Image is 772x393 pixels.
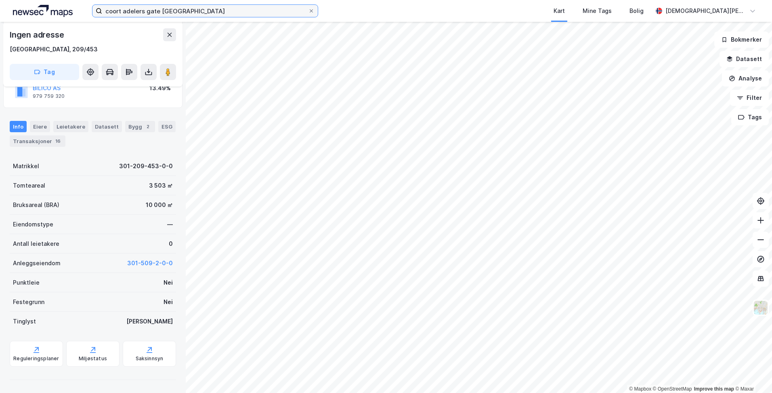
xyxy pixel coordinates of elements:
[144,123,152,131] div: 2
[30,121,50,132] div: Eiere
[127,258,173,268] button: 301-509-2-0-0
[10,28,65,41] div: Ingen adresse
[79,355,107,362] div: Miljøstatus
[554,6,565,16] div: Kart
[13,200,59,210] div: Bruksareal (BRA)
[92,121,122,132] div: Datasett
[694,386,734,392] a: Improve this map
[126,317,173,326] div: [PERSON_NAME]
[53,121,88,132] div: Leietakere
[629,6,644,16] div: Bolig
[13,161,39,171] div: Matrikkel
[149,83,171,93] div: 13.49%
[722,70,769,87] button: Analyse
[164,278,173,287] div: Nei
[731,109,769,125] button: Tags
[13,355,59,362] div: Reguleringsplaner
[33,93,65,99] div: 979 759 320
[136,355,164,362] div: Saksinnsyn
[149,181,173,190] div: 3 503 ㎡
[10,64,79,80] button: Tag
[665,6,746,16] div: [DEMOGRAPHIC_DATA][PERSON_NAME]
[629,386,651,392] a: Mapbox
[125,121,155,132] div: Bygg
[13,181,45,190] div: Tomteareal
[167,220,173,229] div: —
[158,121,176,132] div: ESG
[10,44,98,54] div: [GEOGRAPHIC_DATA], 209/453
[732,354,772,393] iframe: Chat Widget
[13,297,44,307] div: Festegrunn
[13,258,61,268] div: Anleggseiendom
[10,135,65,147] div: Transaksjoner
[720,51,769,67] button: Datasett
[164,297,173,307] div: Nei
[10,121,27,132] div: Info
[13,317,36,326] div: Tinglyst
[13,278,40,287] div: Punktleie
[732,354,772,393] div: Kontrollprogram for chat
[583,6,612,16] div: Mine Tags
[753,300,768,315] img: Z
[169,239,173,249] div: 0
[54,137,62,145] div: 16
[102,5,308,17] input: Søk på adresse, matrikkel, gårdeiere, leietakere eller personer
[653,386,692,392] a: OpenStreetMap
[13,239,59,249] div: Antall leietakere
[146,200,173,210] div: 10 000 ㎡
[714,32,769,48] button: Bokmerker
[13,220,53,229] div: Eiendomstype
[119,161,173,171] div: 301-209-453-0-0
[13,5,73,17] img: logo.a4113a55bc3d86da70a041830d287a7e.svg
[730,90,769,106] button: Filter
